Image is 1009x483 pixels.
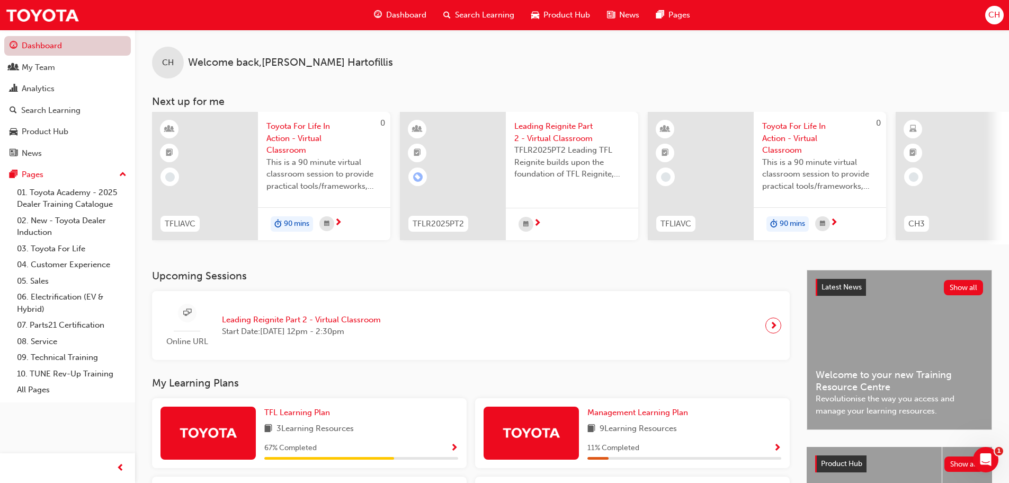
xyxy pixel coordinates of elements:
span: learningRecordVerb_ENROLL-icon [413,172,423,182]
a: Online URLLeading Reignite Part 2 - Virtual ClassroomStart Date:[DATE] 12pm - 2:30pm [160,300,781,352]
span: Welcome to your new Training Resource Centre [816,369,983,393]
span: 1 [995,447,1003,455]
a: 08. Service [13,333,131,350]
span: Online URL [160,336,213,348]
span: Start Date: [DATE] 12pm - 2:30pm [222,326,381,338]
span: booktick-icon [414,146,421,160]
span: TFLR2025PT2 [413,218,464,230]
a: 0TFLIAVCToyota For Life In Action - Virtual ClassroomThis is a 90 minute virtual classroom sessio... [152,112,390,240]
a: Trak [5,3,79,27]
span: Leading Reignite Part 2 - Virtual Classroom [222,314,381,326]
span: chart-icon [10,84,17,94]
a: 09. Technical Training [13,349,131,366]
span: calendar-icon [324,217,329,231]
span: book-icon [264,423,272,436]
span: calendar-icon [820,217,825,231]
a: news-iconNews [599,4,648,26]
div: Search Learning [21,104,81,117]
div: Analytics [22,83,55,95]
span: car-icon [531,8,539,22]
span: CH3 [908,218,925,230]
div: News [22,147,42,160]
span: This is a 90 minute virtual classroom session to provide practical tools/frameworks, behaviours a... [762,156,878,192]
span: learningResourceType_INSTRUCTOR_LED-icon [414,122,421,136]
span: book-icon [587,423,595,436]
span: pages-icon [656,8,664,22]
button: Show Progress [773,442,781,455]
span: Product Hub [821,459,862,468]
span: Welcome back , [PERSON_NAME] Hartofillis [188,57,393,69]
a: search-iconSearch Learning [435,4,523,26]
span: learningRecordVerb_NONE-icon [661,172,671,182]
span: Pages [668,9,690,21]
span: 90 mins [780,218,805,230]
span: booktick-icon [166,146,173,160]
span: search-icon [10,106,17,116]
span: learningResourceType_INSTRUCTOR_LED-icon [662,122,669,136]
iframe: Intercom live chat [973,447,998,472]
a: All Pages [13,382,131,398]
a: Latest NewsShow allWelcome to your new Training Resource CentreRevolutionise the way you access a... [807,270,992,430]
a: 03. Toyota For Life [13,241,131,257]
span: search-icon [443,8,451,22]
a: Analytics [4,79,131,99]
a: Latest NewsShow all [816,279,983,296]
img: Trak [502,423,560,442]
span: TFL Learning Plan [264,408,330,417]
a: 05. Sales [13,273,131,289]
span: TFLIAVC [660,218,691,230]
span: TFLR2025PT2 Leading TFL Reignite builds upon the foundation of TFL Reignite, reaffirming our comm... [514,144,630,180]
span: Toyota For Life In Action - Virtual Classroom [762,120,878,156]
button: Show all [944,280,984,295]
button: Pages [4,165,131,185]
a: 01. Toyota Academy - 2025 Dealer Training Catalogue [13,185,131,213]
span: learningResourceType_ELEARNING-icon [909,122,917,136]
span: news-icon [10,149,17,159]
div: My Team [22,62,55,74]
span: TFLIAVC [165,218,195,230]
span: Show Progress [773,444,781,453]
a: Product Hub [4,122,131,142]
span: duration-icon [274,217,282,231]
img: Trak [179,423,237,442]
span: prev-icon [117,462,124,475]
span: 9 Learning Resources [600,423,677,436]
div: Pages [22,169,43,181]
a: guage-iconDashboard [365,4,435,26]
div: Product Hub [22,126,68,138]
a: Search Learning [4,101,131,120]
a: Management Learning Plan [587,407,692,419]
span: 0 [876,118,881,128]
span: duration-icon [770,217,778,231]
span: learningResourceType_INSTRUCTOR_LED-icon [166,122,173,136]
span: calendar-icon [523,218,529,231]
span: guage-icon [10,41,17,51]
a: 07. Parts21 Certification [13,317,131,333]
span: Search Learning [455,9,514,21]
span: guage-icon [374,8,382,22]
a: News [4,144,131,163]
a: TFL Learning Plan [264,407,334,419]
span: pages-icon [10,170,17,180]
a: Dashboard [4,36,131,56]
a: car-iconProduct Hub [523,4,599,26]
h3: My Learning Plans [152,377,790,389]
span: 90 mins [284,218,309,230]
span: car-icon [10,127,17,137]
span: This is a 90 minute virtual classroom session to provide practical tools/frameworks, behaviours a... [266,156,382,192]
a: Product HubShow all [815,455,984,472]
span: Dashboard [386,9,426,21]
span: learningRecordVerb_NONE-icon [165,172,175,182]
span: next-icon [533,219,541,229]
a: 0TFLIAVCToyota For Life In Action - Virtual ClassroomThis is a 90 minute virtual classroom sessio... [648,112,886,240]
span: 3 Learning Resources [276,423,354,436]
span: 67 % Completed [264,442,317,454]
span: Toyota For Life In Action - Virtual Classroom [266,120,382,156]
a: My Team [4,58,131,77]
span: people-icon [10,63,17,73]
span: booktick-icon [662,146,669,160]
a: TFLR2025PT2Leading Reignite Part 2 - Virtual ClassroomTFLR2025PT2 Leading TFL Reignite builds upo... [400,112,638,240]
span: Product Hub [543,9,590,21]
span: up-icon [119,168,127,182]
